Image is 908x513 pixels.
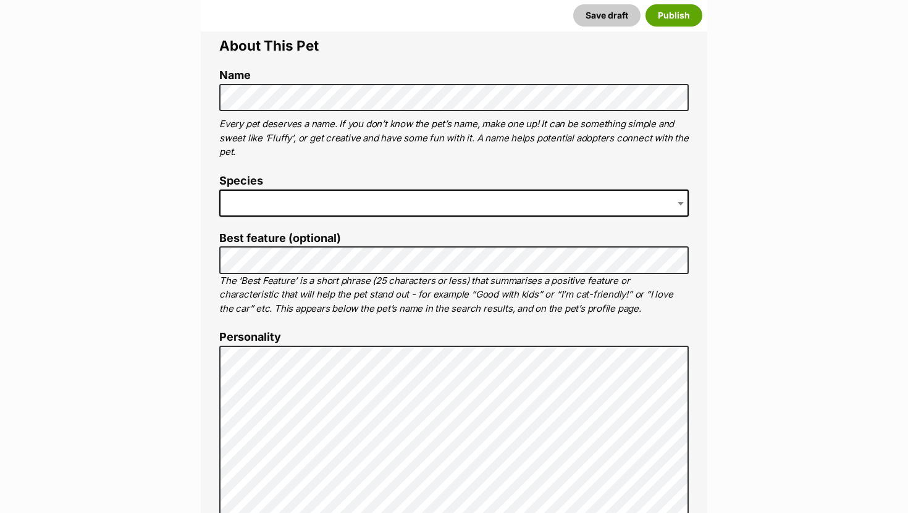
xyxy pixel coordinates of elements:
button: Save draft [573,4,641,27]
label: Species [219,175,689,188]
span: About This Pet [219,37,319,54]
label: Name [219,69,689,82]
p: Every pet deserves a name. If you don’t know the pet’s name, make one up! It can be something sim... [219,117,689,159]
button: Publish [645,4,702,27]
p: The ‘Best Feature’ is a short phrase (25 characters or less) that summarises a positive feature o... [219,274,689,316]
label: Best feature (optional) [219,232,689,245]
label: Personality [219,331,689,344]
